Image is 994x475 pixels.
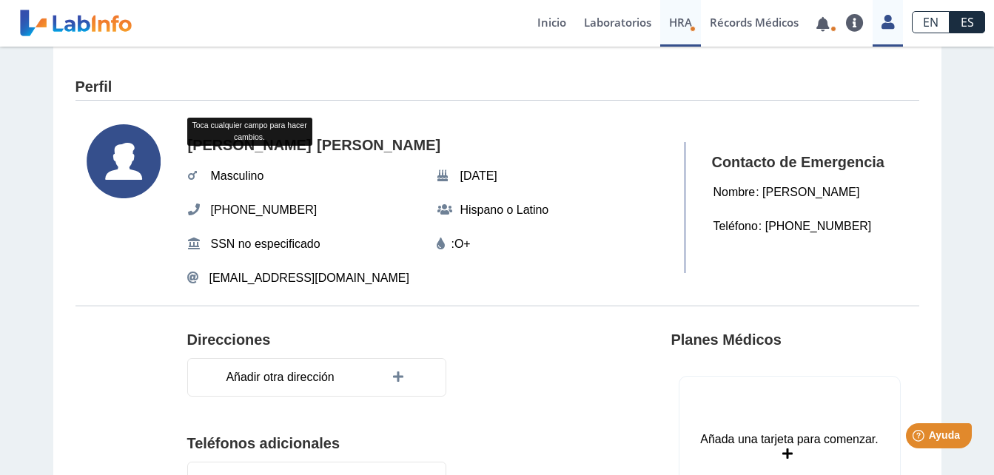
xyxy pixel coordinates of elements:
span: Hispano o Latino [456,197,554,223]
h4: Perfil [75,78,113,96]
span: [PERSON_NAME] [184,132,316,159]
span: Añadir otra dirección [221,364,338,391]
span: Nombre [709,179,760,206]
h4: Planes Médicos [671,331,782,349]
span: HRA [669,15,692,30]
div: : [437,235,671,253]
div: Toca cualquier campo para hacer cambios. [187,118,312,146]
span: [EMAIL_ADDRESS][DOMAIN_NAME] [209,269,409,287]
span: [DATE] [456,163,502,189]
span: [PHONE_NUMBER] [206,197,322,223]
iframe: Help widget launcher [862,417,978,459]
div: : [PHONE_NUMBER] [705,212,880,240]
h4: Teléfonos adicionales [187,435,557,453]
a: EN [912,11,950,33]
editable: O+ [454,235,471,253]
div: : [PERSON_NAME] [705,178,868,206]
h4: Direcciones [187,331,271,349]
span: SSN no especificado [206,231,325,257]
h4: Contacto de Emergencia [712,154,895,172]
span: Teléfono [709,213,762,240]
span: Masculino [206,163,269,189]
div: Añada una tarjeta para comenzar. [700,431,878,448]
a: ES [950,11,985,33]
span: [PERSON_NAME] [312,132,445,159]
